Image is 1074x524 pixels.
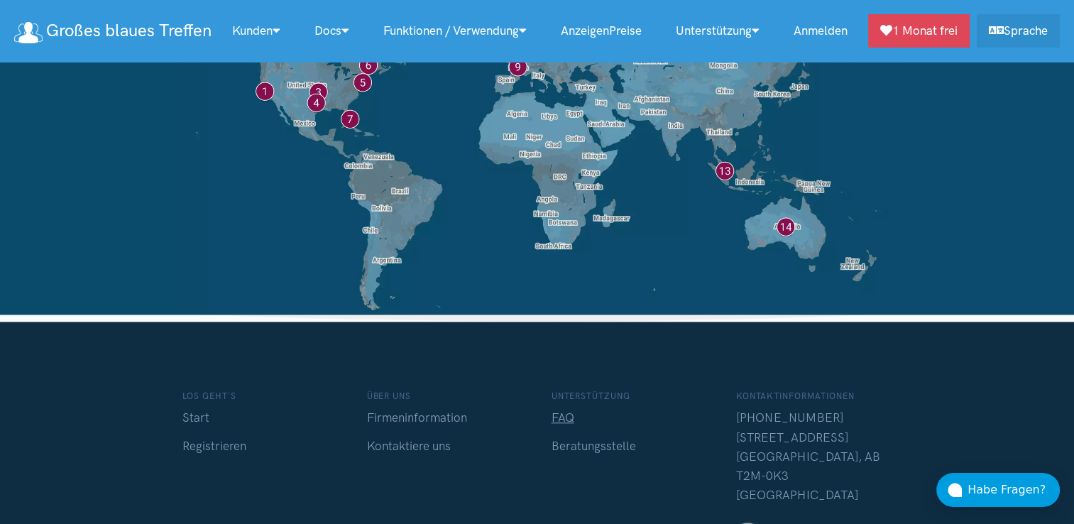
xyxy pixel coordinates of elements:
a: Unterstützung [659,16,777,46]
a: Beratungsstelle [552,439,636,453]
a: Großes blaues Treffen [14,16,211,46]
a: Start [182,410,209,425]
button: Habe Fragen? [936,473,1060,507]
a: Anmelden [777,16,865,46]
a: Kunden [215,16,297,46]
a: Docs [297,16,366,46]
h6: Unterstützung [552,390,708,403]
a: Firmeninformation [367,410,467,425]
div: Habe Fragen? [968,481,1060,499]
img: Logo [14,22,43,43]
h6: Los geht´s [182,390,339,403]
a: Registrieren [182,439,246,453]
span: [PHONE_NUMBER] [STREET_ADDRESS] [GEOGRAPHIC_DATA], AB T2M-0K3 [GEOGRAPHIC_DATA] [736,410,880,502]
a: 1 Monat frei [868,14,970,48]
h6: Kontaktinformationen [736,390,892,403]
a: Kontaktiere uns [367,439,451,453]
a: Sprache [977,14,1060,48]
h6: Über uns [367,390,523,403]
a: Funktionen / Verwendung [366,16,544,46]
a: AnzeigenPreise [544,16,659,46]
a: FAQ [552,410,574,425]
